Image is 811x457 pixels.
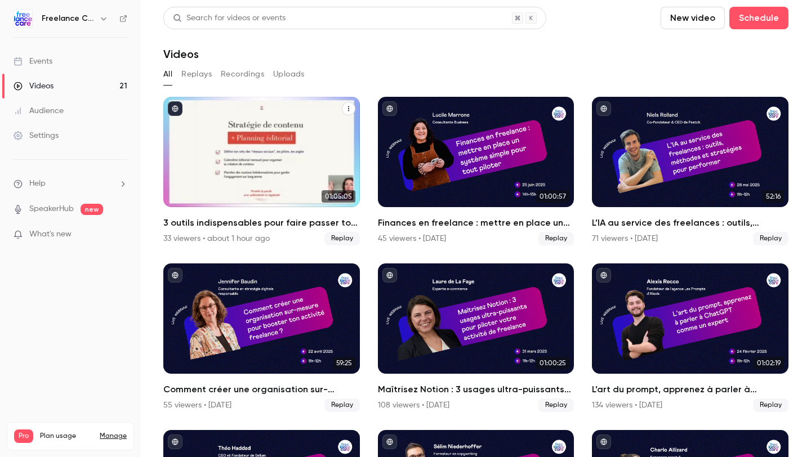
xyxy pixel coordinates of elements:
[536,357,569,369] span: 01:00:25
[29,228,72,240] span: What's new
[163,97,360,245] a: 01:05:053 outils indispensables pour faire passer ton activité freelance au niveau supérieur33 vi...
[322,190,355,203] span: 01:05:05
[378,216,574,230] h2: Finances en freelance : mettre en place un système simple pour tout piloter
[14,80,54,92] div: Videos
[753,232,788,245] span: Replay
[181,65,212,83] button: Replays
[378,263,574,412] a: 01:00:25Maîtrisez Notion : 3 usages ultra-puissants pour piloter votre activité de freelance108 v...
[29,203,74,215] a: SpeakerHub
[163,7,788,450] section: Videos
[592,400,662,411] div: 134 viewers • [DATE]
[536,190,569,203] span: 01:00:57
[163,65,172,83] button: All
[14,429,33,443] span: Pro
[168,268,182,283] button: published
[163,383,360,396] h2: Comment créer une organisation sur-mesure pour booster ton activité freelance ?
[14,56,52,67] div: Events
[378,400,449,411] div: 108 viewers • [DATE]
[114,230,127,240] iframe: Noticeable Trigger
[729,7,788,29] button: Schedule
[596,268,611,283] button: published
[538,232,574,245] span: Replay
[40,432,93,441] span: Plan usage
[100,432,127,441] a: Manage
[382,268,397,283] button: published
[163,97,360,245] li: 3 outils indispensables pour faire passer ton activité freelance au niveau supérieur
[592,216,788,230] h2: L’IA au service des freelances : outils, méthodes et stratégies pour performer
[754,357,784,369] span: 01:02:19
[592,383,788,396] h2: L’art du prompt, apprenez à parler à ChatGPT comme un expert
[14,10,32,28] img: Freelance Care
[173,12,286,24] div: Search for videos or events
[324,398,360,412] span: Replay
[592,263,788,412] a: 01:02:19L’art du prompt, apprenez à parler à ChatGPT comme un expert134 viewers • [DATE]Replay
[29,178,46,190] span: Help
[163,263,360,412] a: 59:25Comment créer une organisation sur-mesure pour booster ton activité freelance ?55 viewers • ...
[753,398,788,412] span: Replay
[378,263,574,412] li: Maîtrisez Notion : 3 usages ultra-puissants pour piloter votre activité de freelance
[273,65,305,83] button: Uploads
[163,400,231,411] div: 55 viewers • [DATE]
[42,13,95,24] h6: Freelance Care
[592,97,788,245] a: 52:16L’IA au service des freelances : outils, méthodes et stratégies pour performer71 viewers • [...
[163,233,270,244] div: 33 viewers • about 1 hour ago
[378,233,446,244] div: 45 viewers • [DATE]
[168,101,182,116] button: published
[538,398,574,412] span: Replay
[378,383,574,396] h2: Maîtrisez Notion : 3 usages ultra-puissants pour piloter votre activité de freelance
[592,233,658,244] div: 71 viewers • [DATE]
[81,204,103,215] span: new
[382,101,397,116] button: published
[14,105,64,117] div: Audience
[592,97,788,245] li: L’IA au service des freelances : outils, méthodes et stratégies pour performer
[382,434,397,449] button: published
[596,101,611,116] button: published
[333,357,355,369] span: 59:25
[163,263,360,412] li: Comment créer une organisation sur-mesure pour booster ton activité freelance ?
[378,97,574,245] li: Finances en freelance : mettre en place un système simple pour tout piloter
[221,65,264,83] button: Recordings
[592,263,788,412] li: L’art du prompt, apprenez à parler à ChatGPT comme un expert
[661,7,725,29] button: New video
[324,232,360,245] span: Replay
[378,97,574,245] a: 01:00:57Finances en freelance : mettre en place un système simple pour tout piloter45 viewers • [...
[14,130,59,141] div: Settings
[163,216,360,230] h2: 3 outils indispensables pour faire passer ton activité freelance au niveau supérieur
[763,190,784,203] span: 52:16
[163,47,199,61] h1: Videos
[14,178,127,190] li: help-dropdown-opener
[596,434,611,449] button: published
[168,434,182,449] button: published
